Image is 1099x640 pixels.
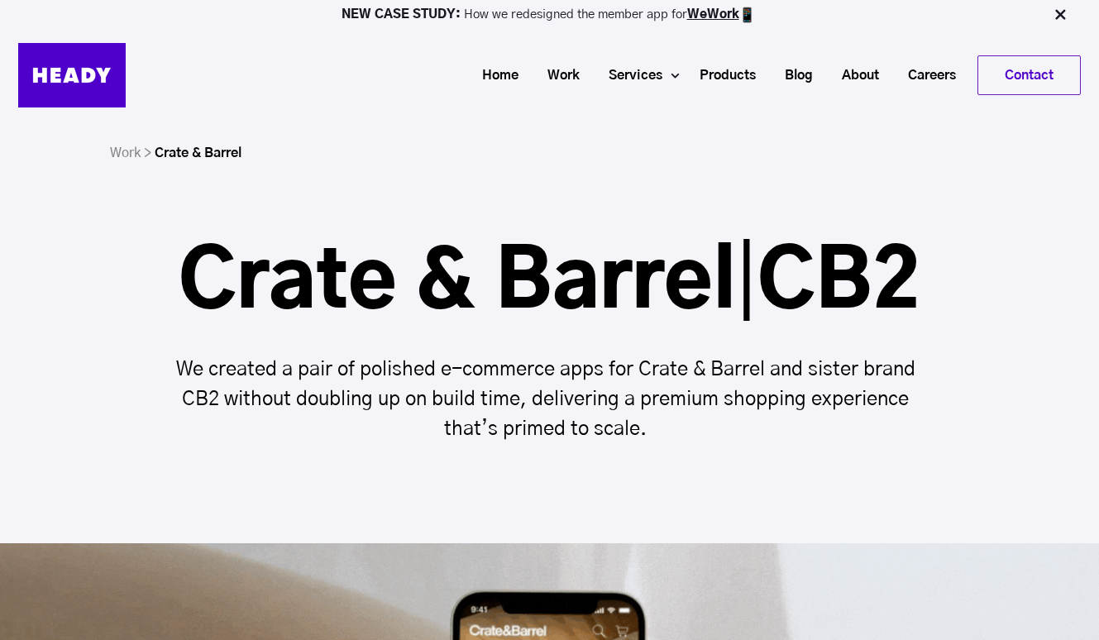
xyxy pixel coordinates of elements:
li: Crate & Barrel [155,141,241,165]
a: About [821,60,887,91]
p: How we redesigned the member app for [7,7,1092,23]
a: Work [527,60,588,91]
img: Close Bar [1052,7,1068,23]
a: Services [588,60,671,91]
a: Work > [110,146,151,160]
span: | [736,244,757,323]
img: app emoji [739,7,756,23]
h1: Crate & Barrel CB2 [156,244,944,323]
a: Home [461,60,527,91]
div: Navigation Menu [142,55,1081,95]
a: Contact [978,56,1080,94]
strong: NEW CASE STUDY: [342,8,464,21]
a: Blog [764,60,821,91]
img: Heady_Logo_Web-01 (1) [18,43,126,107]
a: Careers [887,60,964,91]
a: Products [679,60,764,91]
a: WeWork [687,8,739,21]
p: We created a pair of polished e-commerce apps for Crate & Barrel and sister brand CB2 without dou... [156,355,944,444]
